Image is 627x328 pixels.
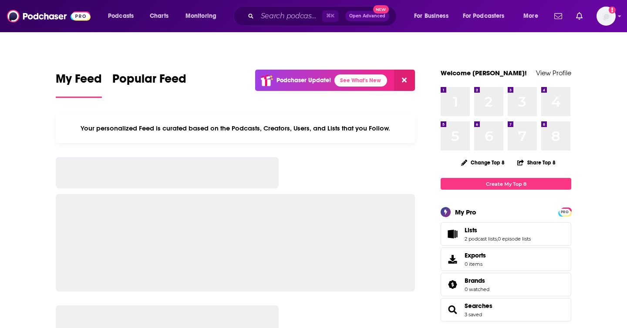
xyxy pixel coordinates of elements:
span: Searches [441,298,571,321]
span: 0 items [465,261,486,267]
button: open menu [517,9,549,23]
input: Search podcasts, credits, & more... [257,9,322,23]
a: Popular Feed [112,71,186,98]
span: Popular Feed [112,71,186,91]
button: Share Top 8 [517,154,556,171]
a: 3 saved [465,311,482,318]
span: PRO [560,209,570,215]
a: 0 watched [465,286,489,292]
a: Searches [465,302,492,310]
a: Lists [444,228,461,240]
span: Lists [465,226,477,234]
img: User Profile [597,7,616,26]
div: My Pro [455,208,476,216]
button: Change Top 8 [456,157,510,168]
div: Search podcasts, credits, & more... [242,6,405,26]
a: 2 podcast lists [465,236,497,242]
img: Podchaser - Follow, Share and Rate Podcasts [7,8,91,24]
span: Open Advanced [349,14,385,18]
span: For Business [414,10,448,22]
a: Lists [465,226,531,234]
a: Brands [444,278,461,291]
button: open menu [102,9,145,23]
span: Brands [465,277,485,284]
span: Brands [441,273,571,296]
a: Brands [465,277,489,284]
a: My Feed [56,71,102,98]
span: Exports [444,253,461,265]
span: For Podcasters [463,10,505,22]
span: Logged in as FirstLiberty [597,7,616,26]
span: Lists [441,222,571,246]
span: New [373,5,389,13]
div: Your personalized Feed is curated based on the Podcasts, Creators, Users, and Lists that you Follow. [56,114,415,143]
a: View Profile [536,69,571,77]
button: open menu [179,9,228,23]
p: Podchaser Update! [276,77,331,84]
a: See What's New [334,74,387,87]
svg: Add a profile image [609,7,616,13]
span: Monitoring [185,10,216,22]
a: Show notifications dropdown [573,9,586,23]
button: open menu [457,9,517,23]
span: Exports [465,251,486,259]
span: My Feed [56,71,102,91]
a: Exports [441,248,571,271]
button: open menu [408,9,459,23]
span: More [523,10,538,22]
a: PRO [560,208,570,215]
span: Podcasts [108,10,134,22]
span: ⌘ K [322,10,338,22]
a: Searches [444,304,461,316]
a: Welcome [PERSON_NAME]! [441,69,527,77]
button: Open AdvancedNew [345,11,389,21]
span: Charts [150,10,169,22]
a: Charts [144,9,174,23]
a: Show notifications dropdown [551,9,566,23]
a: 0 episode lists [498,236,531,242]
a: Create My Top 8 [441,178,571,190]
button: Show profile menu [597,7,616,26]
